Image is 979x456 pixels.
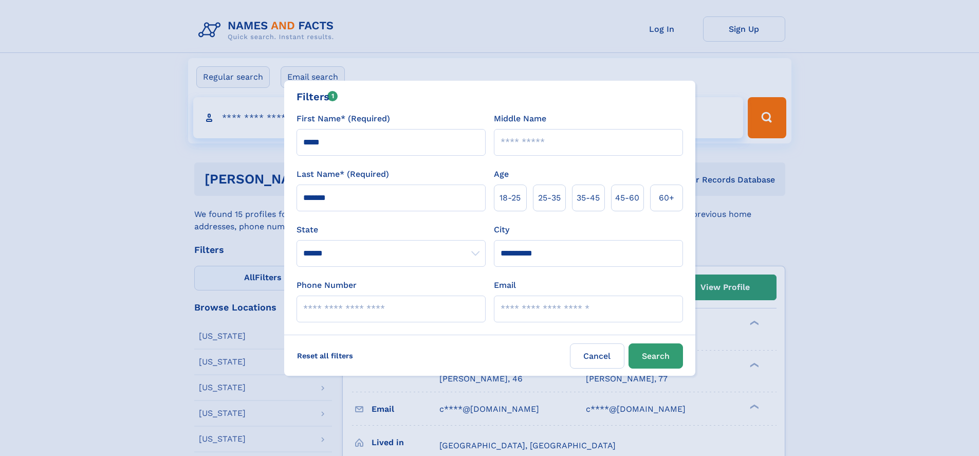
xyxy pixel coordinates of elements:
label: City [494,224,509,236]
span: 18‑25 [500,192,521,204]
label: Last Name* (Required) [297,168,389,180]
label: Age [494,168,509,180]
span: 60+ [659,192,674,204]
span: 45‑60 [615,192,639,204]
label: Phone Number [297,279,357,291]
div: Filters [297,89,338,104]
span: 25‑35 [538,192,561,204]
button: Search [629,343,683,369]
label: State [297,224,486,236]
span: 35‑45 [577,192,600,204]
label: Cancel [570,343,624,369]
label: First Name* (Required) [297,113,390,125]
label: Reset all filters [290,343,360,368]
label: Middle Name [494,113,546,125]
label: Email [494,279,516,291]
